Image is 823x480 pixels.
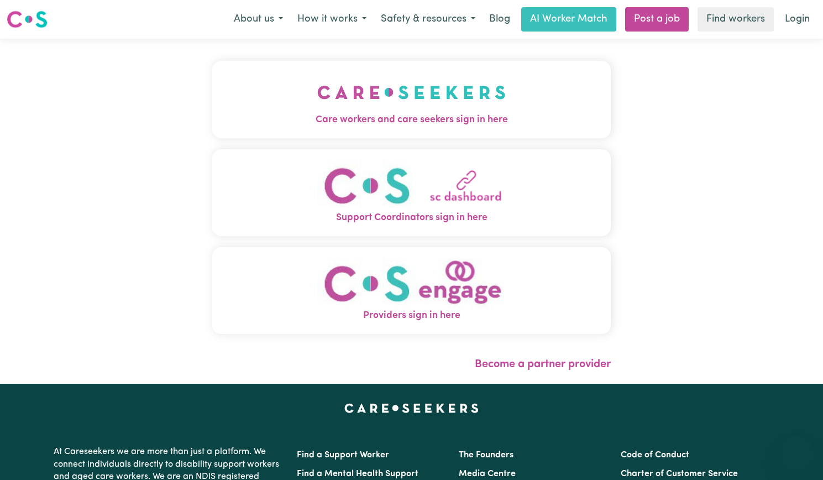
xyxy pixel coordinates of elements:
[483,7,517,32] a: Blog
[290,8,374,31] button: How it works
[459,451,513,460] a: The Founders
[621,451,689,460] a: Code of Conduct
[459,469,516,478] a: Media Centre
[297,451,389,460] a: Find a Support Worker
[212,309,611,323] span: Providers sign in here
[344,404,479,413] a: Careseekers home page
[621,469,738,478] a: Charter of Customer Service
[212,149,611,236] button: Support Coordinators sign in here
[779,436,814,471] iframe: Button to launch messaging window
[625,7,689,32] a: Post a job
[7,7,48,32] a: Careseekers logo
[521,7,616,32] a: AI Worker Match
[7,9,48,29] img: Careseekers logo
[212,247,611,334] button: Providers sign in here
[212,211,611,225] span: Support Coordinators sign in here
[212,113,611,127] span: Care workers and care seekers sign in here
[475,359,611,370] a: Become a partner provider
[374,8,483,31] button: Safety & resources
[212,61,611,138] button: Care workers and care seekers sign in here
[227,8,290,31] button: About us
[698,7,774,32] a: Find workers
[778,7,816,32] a: Login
